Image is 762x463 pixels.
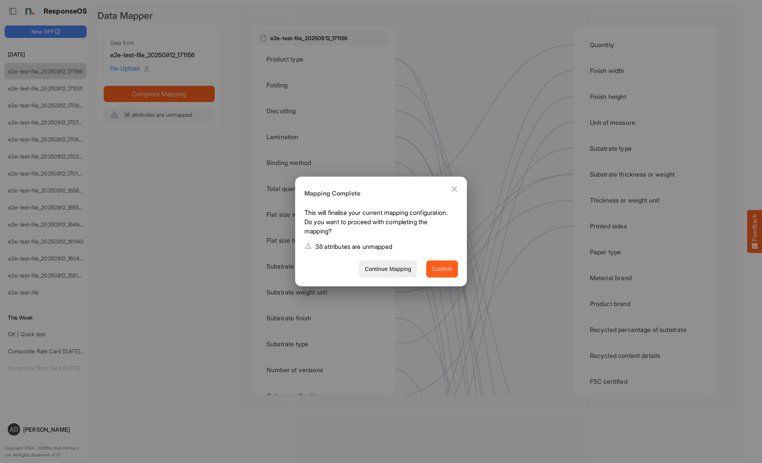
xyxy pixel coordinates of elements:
[426,260,458,278] button: Confirm
[304,189,452,199] h6: Mapping Complete
[432,264,452,274] span: Confirm
[359,260,417,278] button: Continue Mapping
[304,208,452,239] p: This will finalise your current mapping configuration. Do you want to proceed with completing the...
[365,264,411,274] span: Continue Mapping
[445,180,464,198] button: Close dialog
[315,242,392,251] p: 38 attributes are unmapped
